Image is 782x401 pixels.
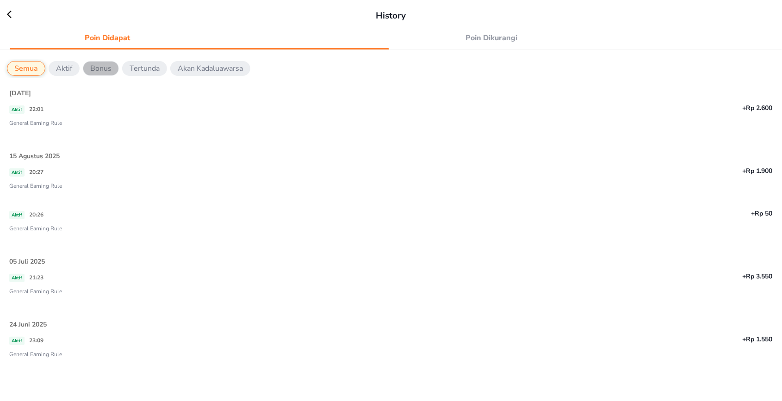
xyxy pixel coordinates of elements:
[455,334,773,344] p: +Rp 1.550
[49,61,80,76] button: Aktif
[9,152,60,160] span: 15 Agustus 2025
[170,61,250,76] button: Akan Kadaluawarsa
[9,350,773,363] p: General Earning Rule
[394,30,772,46] a: Poin Dikurangi
[178,63,243,74] p: Akan Kadaluawarsa
[9,182,773,195] p: General Earning Rule
[9,224,773,237] p: General Earning Rule
[29,211,43,218] span: 20:26
[90,63,112,74] p: Bonus
[455,103,773,113] p: +Rp 2.600
[9,287,773,300] p: General Earning Rule
[455,209,773,218] p: +Rp 50
[9,337,25,345] span: Aktif
[10,30,388,46] a: Poin Didapat
[15,31,200,44] span: Poin Didapat
[9,168,25,177] span: Aktif
[29,168,43,176] span: 20:27
[29,337,43,344] span: 23:09
[376,9,406,23] p: History
[7,27,775,46] div: loyalty history tabs
[9,274,25,282] span: Aktif
[56,63,72,74] p: Aktif
[9,119,773,132] p: General Earning Rule
[9,211,25,219] span: Aktif
[29,274,43,281] span: 21:23
[9,320,47,329] span: 24 Juni 2025
[9,89,31,98] span: [DATE]
[29,105,43,113] span: 22:01
[455,166,773,176] p: +Rp 1.900
[7,61,45,76] button: Semua
[399,31,584,44] span: Poin Dikurangi
[14,63,38,74] p: Semua
[9,105,25,114] span: Aktif
[122,61,167,76] button: Tertunda
[455,271,773,281] p: +Rp 3.550
[83,61,119,76] button: Bonus
[9,257,45,266] span: 05 Juli 2025
[130,63,160,74] p: Tertunda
